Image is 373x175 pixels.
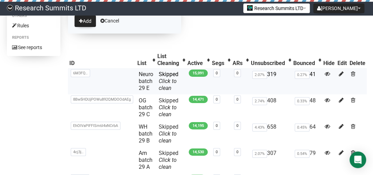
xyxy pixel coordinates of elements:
[216,123,218,128] a: 0
[236,123,238,128] a: 0
[252,71,267,79] span: 2.07%
[71,148,86,156] span: 4cj3j..
[187,60,204,67] div: Active
[210,52,231,68] th: Segs: No sort applied, activate to apply an ascending sort
[247,5,253,11] img: 2.jpg
[216,97,218,102] a: 0
[186,52,210,68] th: Active: No sort applied, activate to apply an ascending sort
[350,151,366,168] div: Open Intercom Messenger
[249,52,292,68] th: Unsubscribed: No sort applied, activate to apply an ascending sort
[159,71,178,91] span: Skipped
[69,60,135,67] div: ID
[292,147,322,173] td: 79
[251,60,285,67] div: Unsubscribed
[156,52,186,68] th: List Cleaning: No sort applied, activate to apply an ascending sort
[292,52,322,68] th: Bounced: No sort applied, activate to apply an ascending sort
[159,130,177,144] a: Click to clean
[68,52,136,68] th: ID: No sort applied, sorting is disabled
[350,60,365,67] div: Delete
[249,94,292,121] td: 408
[139,150,153,170] a: Am batch 29 A
[249,68,292,94] td: 319
[189,96,208,103] span: 14,471
[249,147,292,173] td: 307
[189,122,208,129] span: 14,195
[159,97,178,118] span: Skipped
[136,52,156,68] th: List: No sort applied, activate to apply an ascending sort
[295,97,310,105] span: 0.33%
[139,123,153,144] a: WH batch 29 B
[159,157,177,170] a: Click to clean
[159,123,178,144] span: Skipped
[71,122,120,130] span: EhOlVaPIFFISm6I4xNCrbA
[157,53,179,67] div: List Cleaning
[231,52,249,68] th: ARs: No sort applied, activate to apply an ascending sort
[292,68,322,94] td: 41
[7,34,60,42] li: Reports
[71,69,90,77] span: 6M3FQ..
[216,71,218,75] a: 0
[71,95,133,103] span: 8Bw5HDUjPOWu892QMDOOdAEg
[7,12,60,20] li: Others
[249,121,292,147] td: 658
[295,150,310,158] span: 0.54%
[216,150,218,154] a: 0
[139,71,153,91] a: Neuro batch 29 E
[337,60,347,67] div: Edit
[323,60,335,67] div: Hide
[252,97,267,105] span: 2.74%
[236,97,238,102] a: 0
[189,148,208,156] span: 14,530
[159,104,177,118] a: Click to clean
[100,18,119,24] a: Cancel
[236,71,238,75] a: 0
[348,52,367,68] th: Delete: No sort applied, sorting is disabled
[292,121,322,147] td: 64
[252,150,267,158] span: 2.07%
[233,60,243,67] div: ARs
[7,20,60,31] a: Rules
[292,94,322,121] td: 48
[189,70,208,77] span: 15,091
[137,60,149,67] div: List
[295,71,310,79] span: 0.27%
[252,123,267,131] span: 4.43%
[236,150,238,154] a: 0
[313,3,364,13] button: [PERSON_NAME]
[159,150,178,170] span: Skipped
[336,52,348,68] th: Edit: No sort applied, sorting is disabled
[212,60,224,67] div: Segs
[75,15,96,27] button: Add
[295,123,310,131] span: 0.45%
[293,60,315,67] div: Bounced
[159,78,177,91] a: Click to clean
[322,52,336,68] th: Hide: No sort applied, sorting is disabled
[7,5,13,11] img: bccbfd5974049ef095ce3c15df0eef5a
[7,42,60,53] a: See reports
[139,97,153,118] a: OG batch 29 C
[243,3,310,13] button: Research Summits LTD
